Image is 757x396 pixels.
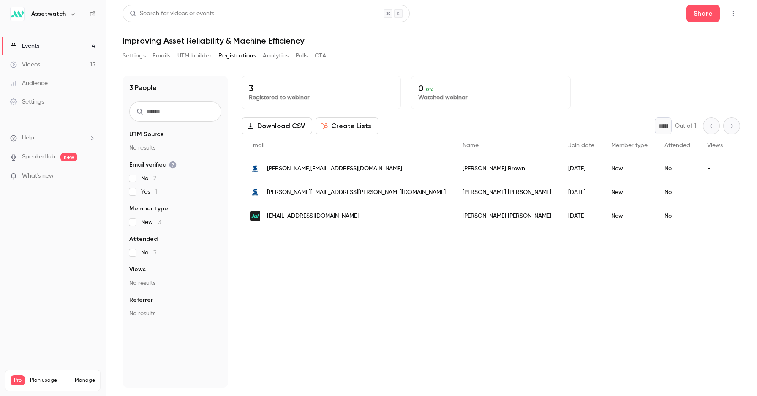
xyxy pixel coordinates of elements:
span: Name [463,142,479,148]
span: Yes [141,188,157,196]
div: [DATE] [560,180,603,204]
div: [PERSON_NAME] [PERSON_NAME] [454,204,560,228]
div: Audience [10,79,48,87]
a: SpeakerHub [22,153,55,161]
span: 3 [153,250,156,256]
section: facet-groups [129,130,221,318]
span: Email [250,142,264,148]
div: [DATE] [560,204,603,228]
div: New [603,204,656,228]
span: Plan usage [30,377,70,384]
span: Help [22,134,34,142]
div: Events [10,42,39,50]
div: New [603,157,656,180]
h1: Improving Asset Reliability & Machine Efficiency [123,36,740,46]
span: Attended [664,142,690,148]
button: Emails [152,49,170,63]
div: No [656,204,699,228]
button: CTA [315,49,326,63]
div: - [699,180,731,204]
button: Analytics [263,49,289,63]
span: No [141,249,156,257]
p: 0 [418,83,563,93]
span: 0 % [426,87,433,93]
span: Join date [568,142,594,148]
span: 3 [158,219,161,225]
button: Download CSV [242,117,312,134]
span: Email verified [129,161,177,169]
button: Create Lists [316,117,378,134]
img: sonoco.com [250,187,260,197]
button: Share [686,5,720,22]
iframe: Noticeable Trigger [85,172,95,180]
span: Views [707,142,723,148]
div: - [699,204,731,228]
div: No [656,157,699,180]
div: Settings [10,98,44,106]
div: Search for videos or events [130,9,214,18]
span: Views [129,265,146,274]
span: Pro [11,375,25,385]
h6: Assetwatch [31,10,66,18]
span: What's new [22,172,54,180]
span: No [141,174,156,183]
p: 3 [249,83,394,93]
button: Polls [296,49,308,63]
li: help-dropdown-opener [10,134,95,142]
span: [PERSON_NAME][EMAIL_ADDRESS][PERSON_NAME][DOMAIN_NAME] [267,188,446,197]
p: Registered to webinar [249,93,394,102]
span: [EMAIL_ADDRESS][DOMAIN_NAME] [267,212,359,221]
img: assetwatch.com [250,211,260,221]
span: Member type [611,142,648,148]
div: New [603,180,656,204]
div: [PERSON_NAME] [PERSON_NAME] [454,180,560,204]
img: sonoco.com [250,164,260,174]
span: Attended [129,235,158,243]
button: Registrations [218,49,256,63]
span: [PERSON_NAME][EMAIL_ADDRESS][DOMAIN_NAME] [267,164,402,173]
p: No results [129,144,221,152]
div: [DATE] [560,157,603,180]
p: No results [129,309,221,318]
span: UTM Source [129,130,164,139]
p: Out of 1 [675,122,696,130]
div: - [699,157,731,180]
h1: 3 People [129,83,157,93]
span: new [60,153,77,161]
p: No results [129,279,221,287]
img: Assetwatch [11,7,24,21]
p: Watched webinar [418,93,563,102]
button: UTM builder [177,49,212,63]
span: 1 [155,189,157,195]
div: Videos [10,60,40,69]
span: Member type [129,205,168,213]
div: No [656,180,699,204]
span: New [141,218,161,227]
a: Manage [75,377,95,384]
span: Referrer [129,296,153,304]
div: [PERSON_NAME] Brown [454,157,560,180]
button: Settings [123,49,146,63]
span: 2 [153,175,156,181]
